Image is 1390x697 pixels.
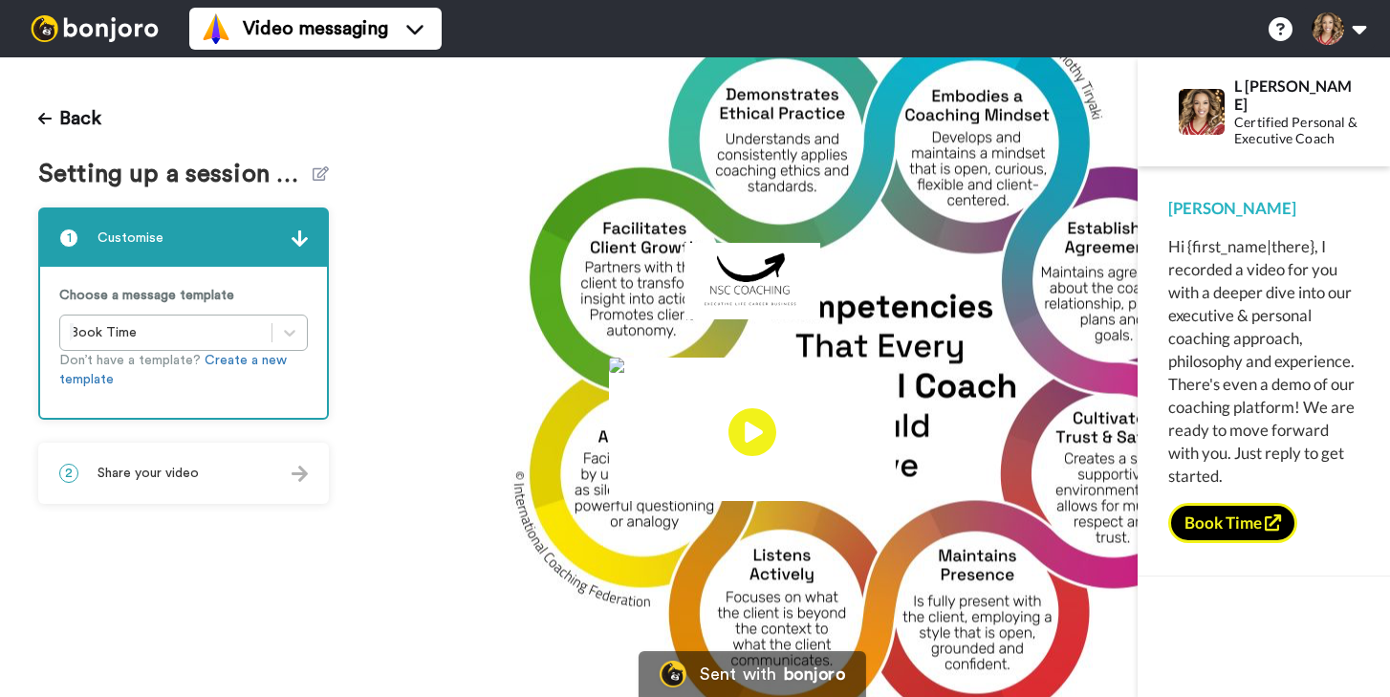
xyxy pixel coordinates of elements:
img: arrow.svg [292,466,308,482]
img: arrow.svg [292,230,308,247]
div: Hi {first_name|there}, I recorded a video for you with a deeper dive into our executive & persona... [1168,235,1359,488]
img: 8b6eed50-08f8-4608-ad97-11141b445795.jpg [609,358,896,373]
div: [PERSON_NAME] [1168,197,1359,220]
div: Sent with [700,665,776,683]
div: Certified Personal & Executive Coach [1234,115,1358,147]
div: bonjoro [784,665,845,683]
img: Bonjoro Logo [660,661,686,687]
span: 2 [59,464,78,483]
p: Don’t have a template? [59,351,308,389]
button: Book Time [1168,503,1297,543]
span: Video messaging [243,15,388,42]
span: Customise [98,229,163,248]
p: Choose a message template [59,286,308,305]
a: Create a new template [59,354,287,386]
img: a7b7d520-19f6-4c73-8418-a94473e40255 [684,243,820,319]
div: L [PERSON_NAME] [1234,76,1358,113]
a: Bonjoro LogoSent withbonjoro [639,651,866,697]
img: vm-color.svg [201,13,231,44]
button: Back [38,96,101,142]
img: bj-logo-header-white.svg [23,15,166,42]
span: Share your video [98,464,199,483]
span: Setting up a session in [DOMAIN_NAME] [38,161,313,188]
span: 1 [59,229,78,248]
div: 2Share your video [38,443,329,504]
img: Profile Image [1179,89,1225,135]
